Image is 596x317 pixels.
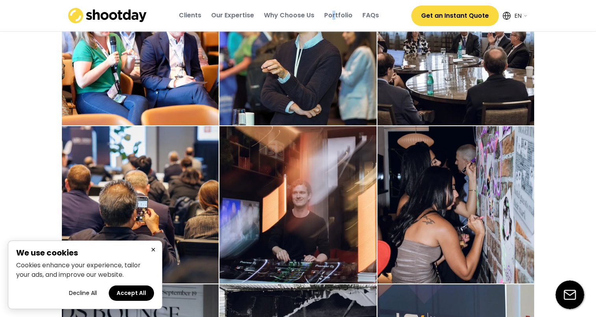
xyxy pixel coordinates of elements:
[16,249,154,257] h2: We use cookies
[324,11,353,20] div: Portfolio
[555,280,584,309] img: email-icon%20%281%29.svg
[411,6,499,26] button: Get an Instant Quote
[503,12,511,20] img: Icon%20feather-globe%20%281%29.svg
[219,126,377,283] img: Event-image-1%20%E2%80%93%2011.webp
[62,126,219,283] img: Event-image-1%20%E2%80%93%2017.webp
[16,261,154,280] p: Cookies enhance your experience, tailor your ads, and improve our website.
[211,11,254,20] div: Our Expertise
[377,126,535,283] img: Event-image-1%20%E2%80%93%2012.webp
[362,11,379,20] div: FAQs
[179,11,201,20] div: Clients
[149,245,158,255] button: Close cookie banner
[68,8,147,23] img: shootday_logo.png
[109,285,154,301] button: Accept all cookies
[264,11,314,20] div: Why Choose Us
[61,285,105,301] button: Decline all cookies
